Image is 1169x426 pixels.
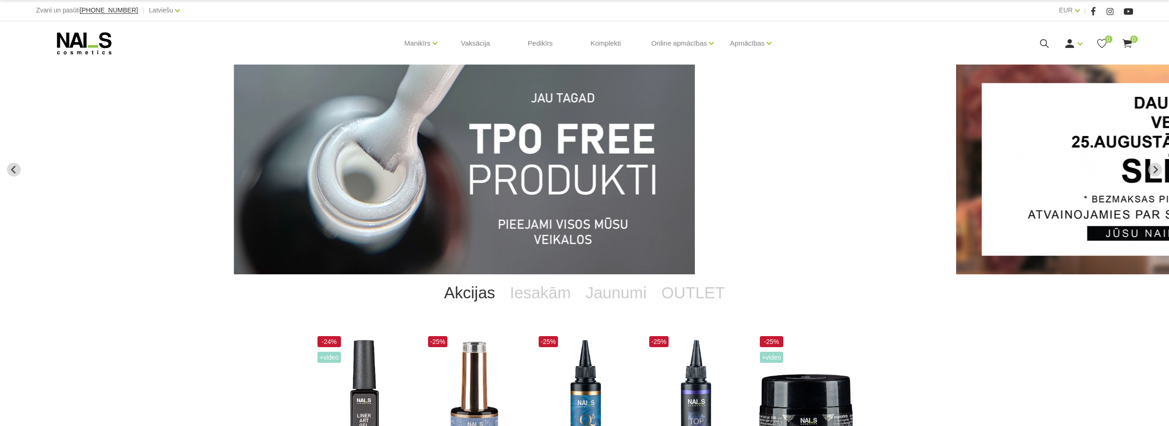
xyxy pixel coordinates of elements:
[1059,5,1073,16] a: EUR
[317,336,341,347] span: -24%
[1122,38,1133,49] a: 0
[1148,163,1162,177] button: Next slide
[7,163,21,177] button: Go to last slide
[760,352,784,363] span: +Video
[649,336,669,347] span: -25%
[1130,35,1138,43] span: 0
[142,5,144,16] span: |
[503,274,578,311] a: Iesakām
[36,5,138,16] div: Zvani un pasūti
[428,336,448,347] span: -25%
[234,65,935,274] li: 1 of 12
[453,21,497,65] a: Vaksācija
[730,25,764,62] a: Apmācības
[317,352,341,363] span: +Video
[149,5,173,16] a: Latviešu
[583,21,629,65] a: Komplekti
[578,274,654,311] a: Jaunumi
[80,6,138,14] span: [PHONE_NUMBER]
[437,274,503,311] a: Akcijas
[654,274,732,311] a: OUTLET
[1105,35,1112,43] span: 0
[1096,38,1108,49] a: 0
[1084,5,1086,16] span: |
[539,336,558,347] span: -25%
[80,7,138,14] a: [PHONE_NUMBER]
[520,21,560,65] a: Pedikīrs
[651,25,707,62] a: Online apmācības
[760,336,784,347] span: -25%
[405,25,431,62] a: Manikīrs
